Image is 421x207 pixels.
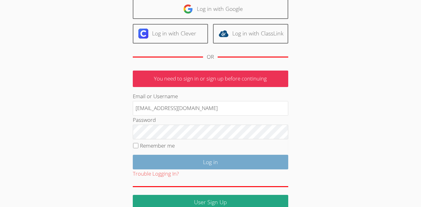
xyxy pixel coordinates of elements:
p: You need to sign in or sign up before continuing [133,71,288,87]
div: OR [207,53,214,62]
input: Log in [133,155,288,169]
img: clever-logo-6eab21bc6e7a338710f1a6ff85c0baf02591cd810cc4098c63d3a4b26e2feb20.svg [138,29,148,39]
img: google-logo-50288ca7cdecda66e5e0955fdab243c47b7ad437acaf1139b6f446037453330a.svg [183,4,193,14]
a: Log in with Clever [133,24,208,44]
img: classlink-logo-d6bb404cc1216ec64c9a2012d9dc4662098be43eaf13dc465df04b49fa7ab582.svg [219,29,229,39]
label: Email or Username [133,93,178,100]
label: Password [133,116,156,123]
button: Trouble Logging In? [133,169,179,178]
label: Remember me [140,142,175,149]
a: Log in with ClassLink [213,24,288,44]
